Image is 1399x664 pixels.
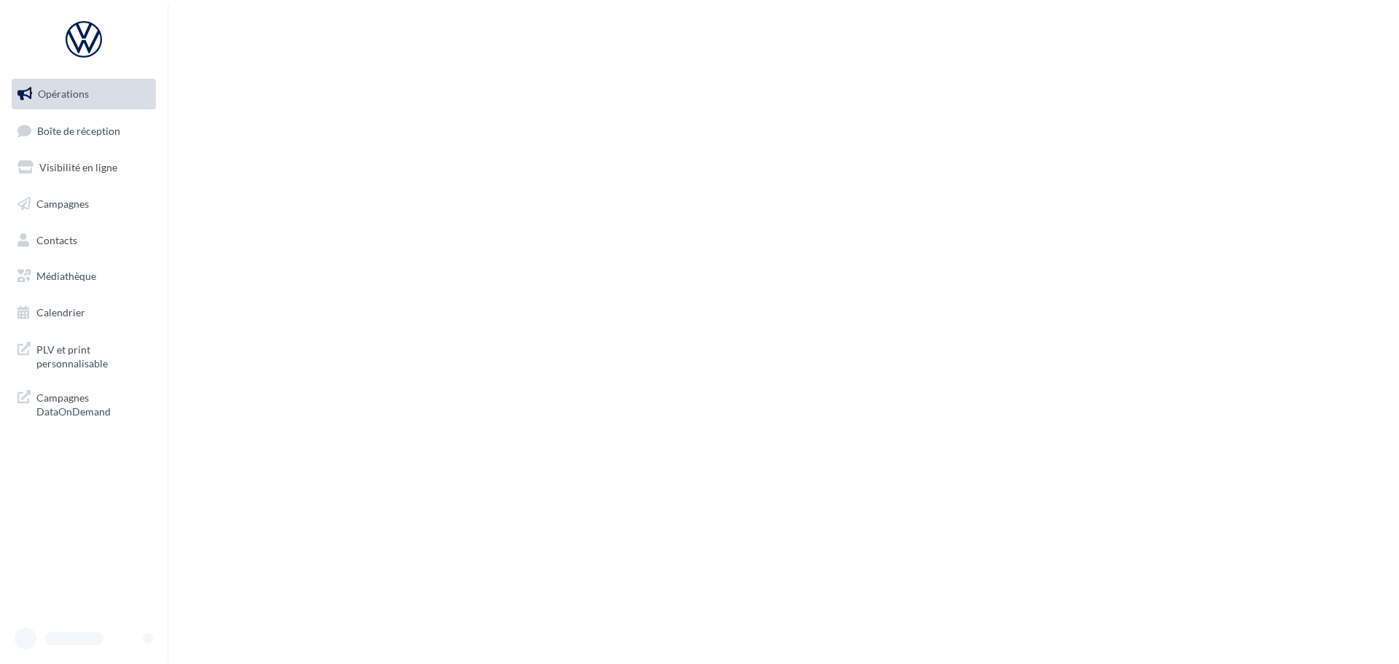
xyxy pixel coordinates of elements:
span: Boîte de réception [37,124,120,136]
a: PLV et print personnalisable [9,334,159,377]
span: Campagnes [36,198,89,210]
a: Campagnes [9,189,159,219]
span: Contacts [36,233,77,246]
a: Médiathèque [9,261,159,292]
a: Contacts [9,225,159,256]
span: Médiathèque [36,270,96,282]
span: PLV et print personnalisable [36,340,150,371]
a: Boîte de réception [9,115,159,147]
a: Campagnes DataOnDemand [9,382,159,425]
span: Calendrier [36,306,85,319]
a: Visibilité en ligne [9,152,159,183]
a: Opérations [9,79,159,109]
span: Opérations [38,87,89,100]
span: Campagnes DataOnDemand [36,388,150,419]
a: Calendrier [9,297,159,328]
span: Visibilité en ligne [39,161,117,173]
